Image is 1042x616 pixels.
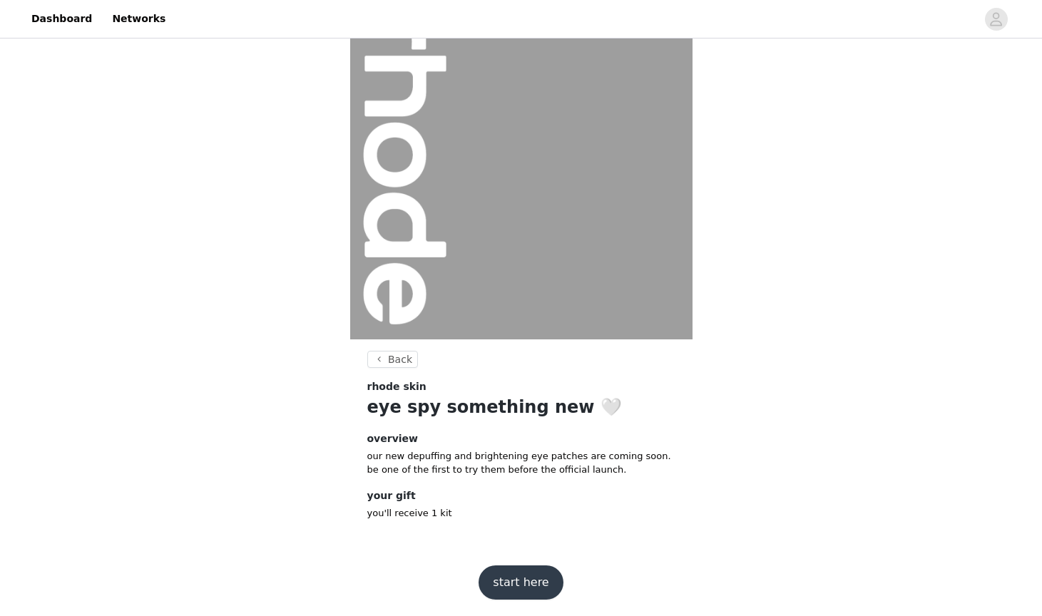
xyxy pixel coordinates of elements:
[367,506,675,520] p: you'll receive 1 kit
[367,449,675,477] p: our new depuffing and brightening eye patches are coming soon. be one of the first to try them be...
[367,488,675,503] h4: your gift
[103,3,174,35] a: Networks
[367,351,419,368] button: Back
[367,379,426,394] span: rhode skin
[367,431,675,446] h4: overview
[989,8,1003,31] div: avatar
[479,565,563,600] button: start here
[23,3,101,35] a: Dashboard
[367,394,675,420] h1: eye spy something new 🤍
